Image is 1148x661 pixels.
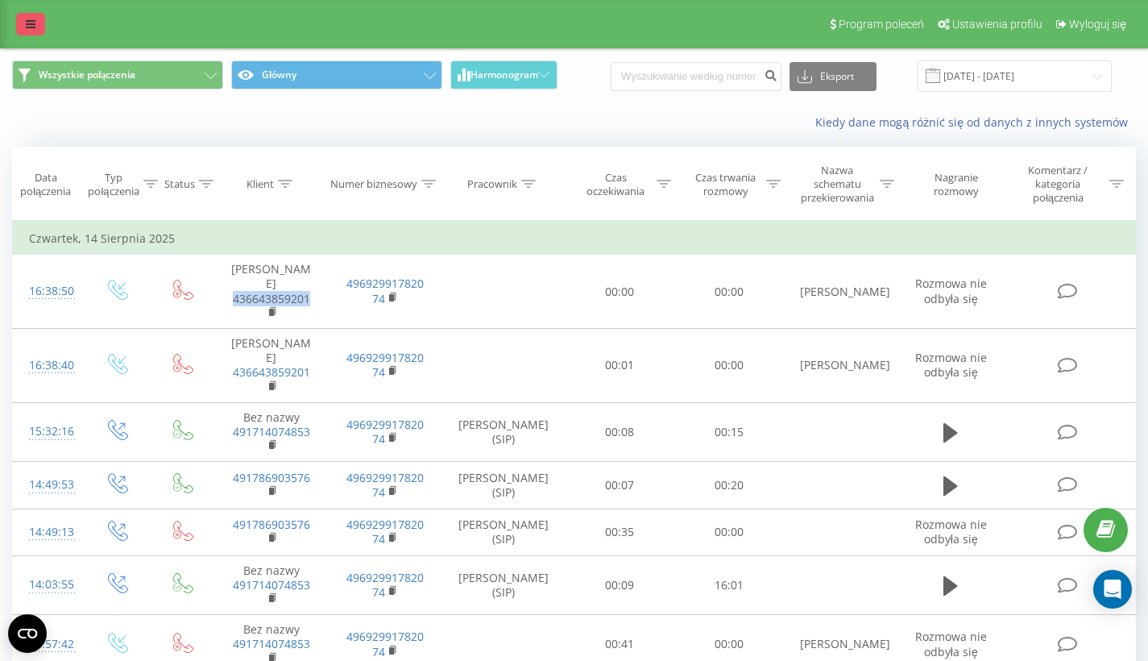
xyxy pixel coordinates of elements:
div: Komentarz / kategoria połączenia [1011,164,1105,205]
a: 491714074853 [233,424,310,439]
a: Kiedy dane mogą różnić się od danych z innych systemów [815,114,1136,130]
a: 49692991782074 [346,517,424,547]
div: Klient [247,177,274,191]
td: Czwartek, 14 Sierpnia 2025 [13,222,1136,255]
td: 00:07 [565,462,674,509]
td: [PERSON_NAME] (SIP) [442,462,565,509]
td: 00:15 [674,402,784,462]
td: [PERSON_NAME] [214,329,329,403]
span: Harmonogram [470,69,538,81]
span: Rozmowa nie odbyła się [915,350,987,380]
a: 491714074853 [233,577,310,592]
span: Rozmowa nie odbyła się [915,276,987,306]
td: 00:35 [565,509,674,555]
div: Open Intercom Messenger [1093,570,1132,609]
td: 00:00 [565,255,674,329]
a: 491786903576 [233,470,310,485]
td: [PERSON_NAME] [784,255,898,329]
td: [PERSON_NAME] (SIP) [442,402,565,462]
input: Wyszukiwanie według numeru [611,62,781,91]
td: 00:01 [565,329,674,403]
a: 49692991782074 [346,276,424,306]
td: 16:01 [674,555,784,615]
div: Status [164,177,195,191]
td: [PERSON_NAME] (SIP) [442,555,565,615]
span: Program poleceń [839,18,924,31]
span: Wszystkie połączenia [39,69,135,81]
a: 491714074853 [233,636,310,651]
a: 491786903576 [233,517,310,532]
div: Nazwa schematu przekierowania [799,164,877,205]
div: 15:32:16 [29,416,67,447]
a: 49692991782074 [346,470,424,500]
div: 16:38:50 [29,276,67,307]
div: Pracownik [467,177,517,191]
a: 49692991782074 [346,570,424,600]
td: Bez nazwy [214,402,329,462]
div: 14:49:53 [29,469,67,501]
button: Open CMP widget [8,614,47,653]
div: 13:57:42 [29,629,67,660]
button: Główny [231,60,442,89]
a: 49692991782074 [346,629,424,659]
td: 00:08 [565,402,674,462]
div: Numer biznesowy [330,177,417,191]
span: Ustawienia profilu [952,18,1042,31]
td: 00:00 [674,255,784,329]
td: 00:20 [674,462,784,509]
a: 49692991782074 [346,417,424,447]
button: Harmonogram [450,60,557,89]
div: Czas trwania rozmowy [690,171,762,198]
div: Nagranie rozmowy [913,171,1000,198]
div: Typ połączenia [88,171,139,198]
div: 16:38:40 [29,350,67,381]
span: Rozmowa nie odbyła się [915,629,987,659]
div: Data połączenia [13,171,78,198]
td: [PERSON_NAME] (SIP) [442,509,565,555]
span: Rozmowa nie odbyła się [915,517,987,547]
td: [PERSON_NAME] [784,329,898,403]
button: Eksport [790,62,877,91]
td: [PERSON_NAME] [214,255,329,329]
span: Wyloguj się [1069,18,1126,31]
td: 00:00 [674,509,784,555]
div: Czas oczekiwania [579,171,652,198]
a: 49692991782074 [346,350,424,380]
button: Wszystkie połączenia [12,60,223,89]
div: 14:49:13 [29,517,67,548]
td: 00:00 [674,329,784,403]
td: 00:09 [565,555,674,615]
a: 436643859201 [233,291,310,306]
div: 14:03:55 [29,569,67,601]
td: Bez nazwy [214,555,329,615]
a: 436643859201 [233,364,310,380]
